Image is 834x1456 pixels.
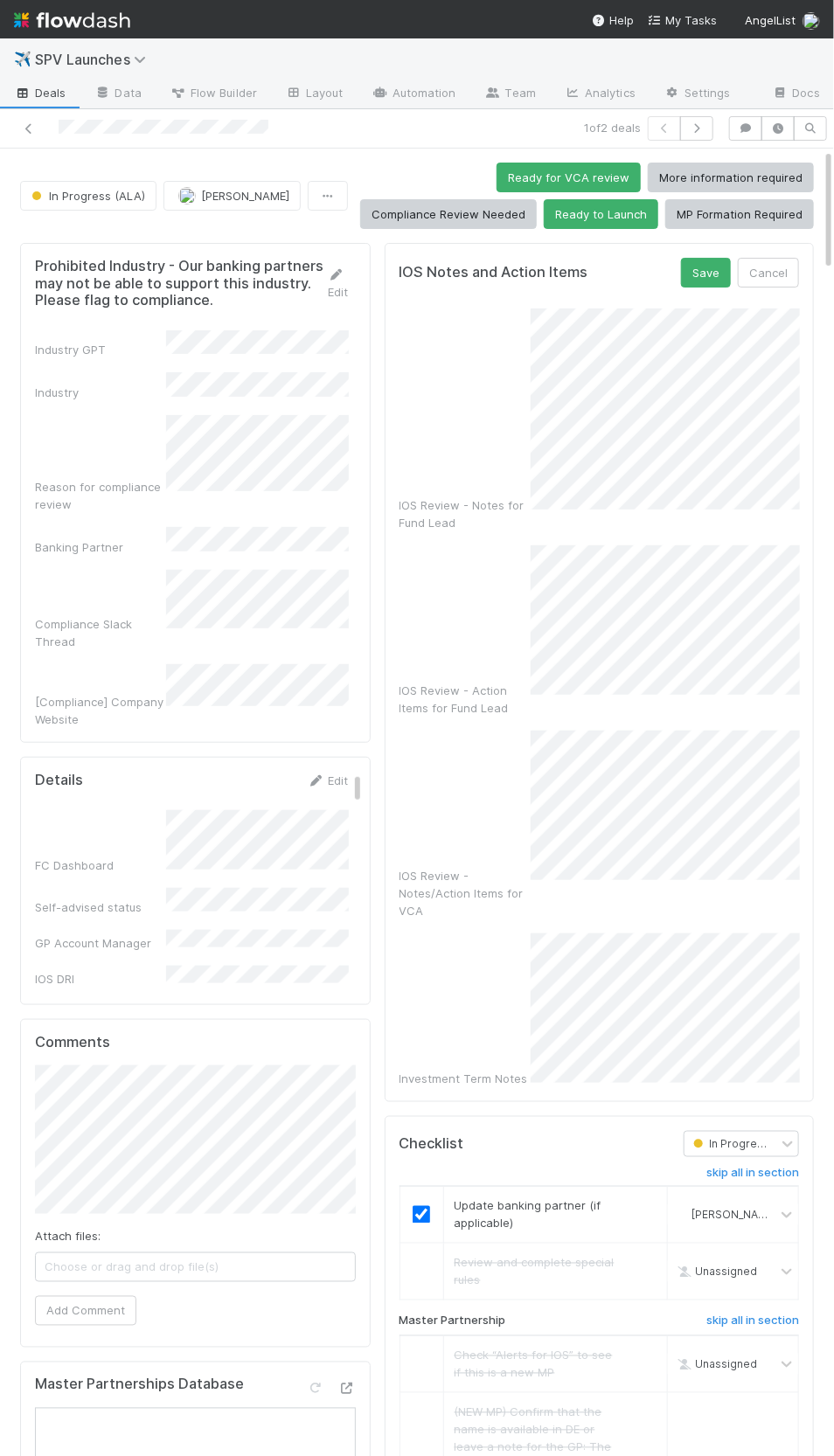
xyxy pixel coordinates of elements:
a: Docs [758,80,834,108]
a: Analytics [550,80,650,108]
span: Unassigned [674,1358,757,1371]
div: Help [592,11,634,29]
h5: Checklist [400,1135,464,1153]
span: SPV Launches [35,51,155,68]
div: Compliance Slack Thread [35,615,166,650]
img: avatar_04f2f553-352a-453f-b9fb-c6074dc60769.png [803,12,820,30]
span: [PERSON_NAME] [692,1209,777,1222]
h5: Details [35,772,83,789]
label: Attach files: [35,1228,101,1245]
button: Ready to Launch [544,199,658,229]
button: More information required [648,163,814,192]
a: skip all in section [706,1314,799,1335]
button: [PERSON_NAME] [163,181,301,211]
div: [Compliance] Company Website [35,693,166,728]
div: IOS DRI [35,970,166,988]
span: Unassigned [674,1265,757,1279]
div: Reason for compliance review [35,478,166,513]
img: logo-inverted-e16ddd16eac7371096b0.svg [14,5,130,35]
a: skip all in section [706,1166,799,1187]
div: Self-advised status [35,898,166,916]
div: IOS Review - Action Items for Fund Lead [400,682,531,717]
a: My Tasks [648,11,717,29]
a: Settings [650,80,745,108]
span: Check “Alerts for IOS” to see if this is a new MP [455,1349,613,1380]
a: Flow Builder [156,80,271,108]
h6: Master Partnership [400,1314,506,1328]
span: My Tasks [648,13,717,27]
span: 1 of 2 deals [584,119,641,136]
h5: Master Partnerships Database [35,1376,244,1394]
div: GP Account Manager [35,934,166,952]
h5: Comments [35,1034,356,1051]
a: Automation [358,80,470,108]
button: Cancel [738,258,799,288]
button: In Progress (ALA) [20,181,156,211]
div: FC Dashboard [35,856,166,874]
a: Edit [308,773,349,787]
span: In Progress (ALA) [690,1138,801,1151]
h6: skip all in section [706,1314,799,1328]
button: Add Comment [35,1296,136,1326]
button: Ready for VCA review [497,163,641,192]
div: Banking Partner [35,538,166,556]
span: Flow Builder [170,84,257,101]
span: Update banking partner (if applicable) [455,1199,601,1231]
h6: skip all in section [706,1166,799,1180]
div: IOS Review - Notes for Fund Lead [400,496,531,531]
button: Compliance Review Needed [360,199,537,229]
a: Team [470,80,550,108]
span: In Progress (ALA) [28,189,145,203]
div: Industry [35,384,166,401]
img: avatar_04f2f553-352a-453f-b9fb-c6074dc60769.png [178,187,196,205]
button: MP Formation Required [665,199,814,229]
div: IOS Review - Notes/Action Items for VCA [400,867,531,919]
span: [PERSON_NAME] [201,189,289,203]
span: ✈️ [14,52,31,66]
div: Investment Term Notes [400,1070,531,1087]
div: Industry GPT [35,341,166,358]
a: Data [80,80,156,108]
h5: IOS Notes and Action Items [400,264,588,281]
a: Edit [328,267,349,299]
button: Save [681,258,731,288]
span: Review and complete special rules [455,1256,615,1287]
h5: Prohibited Industry - Our banking partners may not be able to support this industry. Please flag ... [35,258,328,309]
span: Choose or drag and drop file(s) [36,1253,355,1281]
img: avatar_04f2f553-352a-453f-b9fb-c6074dc60769.png [675,1208,689,1222]
span: Deals [14,84,66,101]
span: AngelList [745,13,796,27]
a: Layout [271,80,358,108]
